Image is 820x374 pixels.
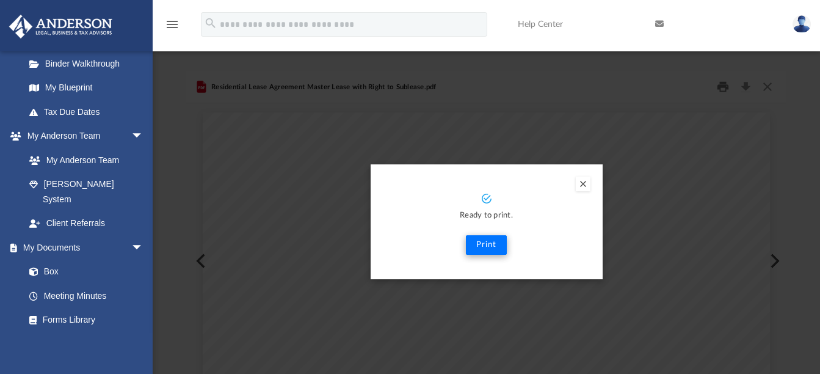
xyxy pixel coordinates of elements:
[17,172,156,211] a: [PERSON_NAME] System
[5,15,116,38] img: Anderson Advisors Platinum Portal
[17,308,150,332] a: Forms Library
[793,15,811,33] img: User Pic
[131,124,156,149] span: arrow_drop_down
[165,23,180,32] a: menu
[9,235,156,260] a: My Documentsarrow_drop_down
[17,284,156,308] a: Meeting Minutes
[17,260,150,284] a: Box
[9,124,156,148] a: My Anderson Teamarrow_drop_down
[383,209,590,223] p: Ready to print.
[204,16,217,30] i: search
[17,332,156,356] a: Notarize
[17,76,156,100] a: My Blueprint
[466,235,507,255] button: Print
[17,211,156,236] a: Client Referrals
[17,148,150,172] a: My Anderson Team
[131,235,156,260] span: arrow_drop_down
[17,51,162,76] a: Binder Walkthrough
[165,17,180,32] i: menu
[17,100,162,124] a: Tax Due Dates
